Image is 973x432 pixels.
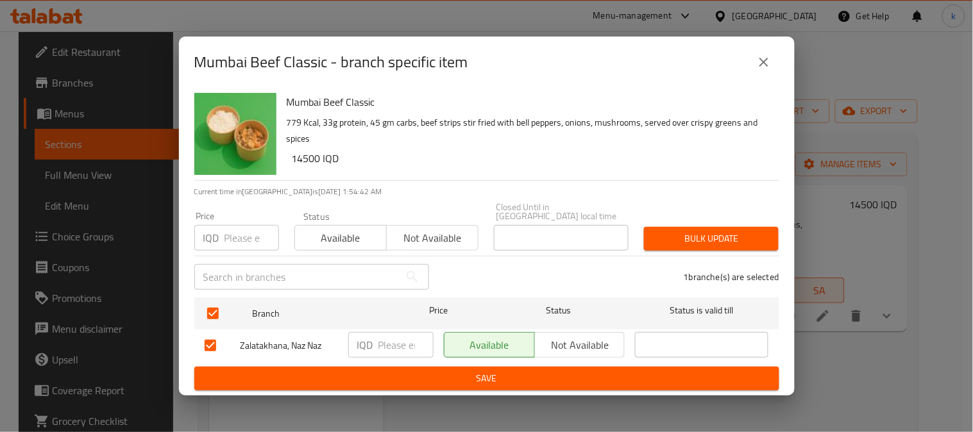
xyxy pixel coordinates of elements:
[194,52,468,72] h2: Mumbai Beef Classic - branch specific item
[386,225,478,251] button: Not available
[684,270,779,283] p: 1 branche(s) are selected
[194,264,400,290] input: Search in branches
[287,115,769,147] p: 779 Kcal, 33g protein, 45 gm carbs, beef strips stir fried with bell peppers, onions, mushrooms, ...
[644,227,779,251] button: Bulk update
[396,303,481,319] span: Price
[749,47,779,78] button: close
[194,93,276,175] img: Mumbai Beef Classic
[224,225,279,251] input: Please enter price
[654,231,768,247] span: Bulk update
[292,149,769,167] h6: 14500 IQD
[635,303,768,319] span: Status is valid till
[203,230,219,245] p: IQD
[392,229,473,247] span: Not available
[252,306,385,322] span: Branch
[450,336,530,354] span: Available
[357,337,373,353] p: IQD
[194,367,779,390] button: Save
[205,370,769,386] span: Save
[194,186,779,197] p: Current time in [GEOGRAPHIC_DATA] is [DATE] 1:54:42 AM
[300,229,382,247] span: Available
[378,332,434,358] input: Please enter price
[444,332,535,358] button: Available
[294,225,387,251] button: Available
[491,303,625,319] span: Status
[287,93,769,111] h6: Mumbai Beef Classic
[540,336,620,354] span: Not available
[534,332,625,358] button: Not available
[241,338,338,354] span: Zalatakhana, Naz Naz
